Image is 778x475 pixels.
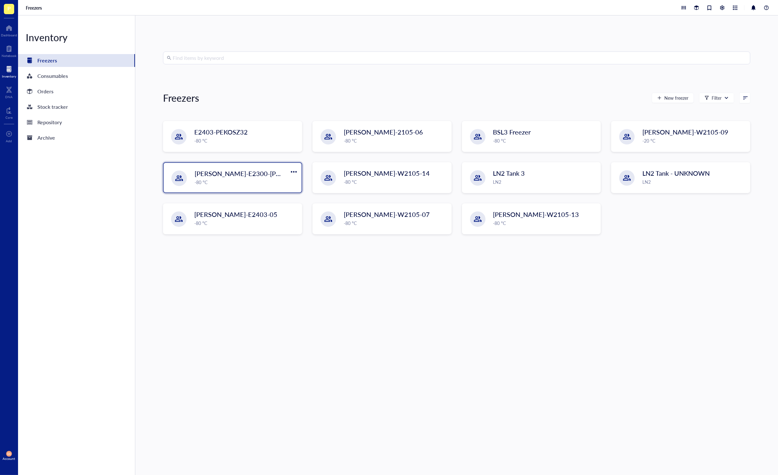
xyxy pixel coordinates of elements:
span: [PERSON_NAME]-E2300-[PERSON_NAME]-31 [195,169,331,178]
a: Dashboard [1,23,17,37]
span: [PERSON_NAME]-W2105-14 [344,169,430,178]
div: LN2 [642,178,746,185]
button: New freezer [652,93,694,103]
div: -80 °C [344,137,447,144]
div: Dashboard [1,33,17,37]
div: Notebook [2,54,16,58]
div: Repository [37,118,62,127]
div: Account [3,457,15,461]
span: [PERSON_NAME]-2105-06 [344,127,423,136]
div: -80 °C [344,178,447,185]
span: [PERSON_NAME]-E2403-05 [194,210,277,219]
span: [PERSON_NAME]-W2105-09 [642,127,728,136]
span: New freezer [664,95,688,100]
a: Orders [18,85,135,98]
span: P [7,4,11,12]
span: EA [7,452,11,455]
div: -80 °C [194,137,298,144]
a: Freezers [18,54,135,67]
a: DNA [5,85,13,99]
div: Orders [37,87,53,96]
div: Freezers [37,56,57,65]
a: Archive [18,131,135,144]
div: Consumables [37,71,68,80]
div: -80 °C [344,219,447,227]
a: Core [5,105,13,119]
a: Consumables [18,70,135,82]
div: -80 °C [493,219,597,227]
div: DNA [5,95,13,99]
span: BSL3 Freezer [493,127,531,136]
a: Stock tracker [18,100,135,113]
div: LN2 [493,178,597,185]
div: Core [5,116,13,119]
div: Filter [712,94,722,101]
div: Add [6,139,12,143]
a: Freezers [26,5,43,11]
span: [PERSON_NAME]-W2105-13 [493,210,579,219]
div: -80 °C [195,179,298,186]
div: Freezers [163,91,199,104]
div: -80 °C [194,219,298,227]
div: Archive [37,133,55,142]
div: -20 °C [642,137,746,144]
a: Inventory [2,64,16,78]
span: LN2 Tank - UNKNOWN [642,169,710,178]
span: [PERSON_NAME]-W2105-07 [344,210,430,219]
div: Inventory [18,31,135,44]
span: LN2 Tank 3 [493,169,525,178]
a: Notebook [2,43,16,58]
span: E2403-PEKOSZ32 [194,127,248,136]
div: Inventory [2,74,16,78]
div: -80 °C [493,137,597,144]
a: Repository [18,116,135,129]
div: Stock tracker [37,102,68,111]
